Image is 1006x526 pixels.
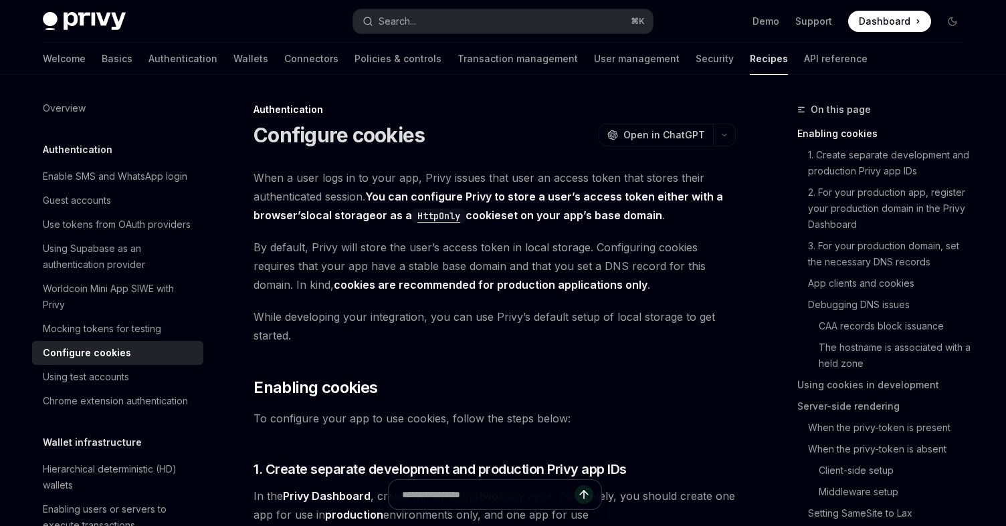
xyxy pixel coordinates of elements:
a: Client-side setup [797,460,974,481]
a: Enable SMS and WhatsApp login [32,164,203,188]
a: Authentication [148,43,217,75]
a: API reference [804,43,868,75]
a: Chrome extension authentication [32,389,203,413]
a: 2. For your production app, register your production domain in the Privy Dashboard [797,182,974,235]
span: Open in ChatGPT [623,128,705,142]
a: Hierarchical deterministic (HD) wallets [32,457,203,497]
a: Using cookies in development [797,374,974,396]
div: Chrome extension authentication [43,393,188,409]
span: Enabling cookies [254,377,377,398]
strong: You can configure Privy to store a user’s access token either with a browser’s or as a set on you... [254,190,723,223]
a: HttpOnlycookie [412,209,501,222]
a: When the privy-token is absent [797,438,974,460]
a: Demo [752,15,779,28]
span: On this page [811,102,871,118]
a: User management [594,43,680,75]
div: Authentication [254,103,736,116]
a: When the privy-token is present [797,417,974,438]
a: Dashboard [848,11,931,32]
h5: Authentication [43,142,112,158]
a: Use tokens from OAuth providers [32,213,203,237]
button: Open in ChatGPT [599,124,713,146]
img: dark logo [43,12,126,31]
a: Using test accounts [32,365,203,389]
a: Support [795,15,832,28]
a: Configure cookies [32,341,203,365]
div: Using Supabase as an authentication provider [43,241,195,273]
input: Ask a question... [402,480,575,509]
button: Send message [575,485,593,504]
a: 3. For your production domain, set the necessary DNS records [797,235,974,273]
a: Policies & controls [355,43,441,75]
a: Overview [32,96,203,120]
a: Transaction management [458,43,578,75]
a: Middleware setup [797,481,974,503]
div: Hierarchical deterministic (HD) wallets [43,461,195,493]
span: When a user logs in to your app, Privy issues that user an access token that stores their authent... [254,168,736,225]
a: Basics [102,43,132,75]
a: CAA records block issuance [797,315,974,337]
a: Mocking tokens for testing [32,317,203,341]
a: Guest accounts [32,188,203,213]
a: Server-side rendering [797,396,974,417]
div: Overview [43,100,86,116]
a: local storage [306,209,376,223]
span: 1. Create separate development and production Privy app IDs [254,460,627,479]
a: Wallets [233,43,268,75]
a: Worldcoin Mini App SIWE with Privy [32,277,203,317]
strong: cookies are recommended for production applications only [334,278,647,291]
button: Toggle dark mode [942,11,963,32]
div: Enable SMS and WhatsApp login [43,168,187,184]
a: Enabling cookies [797,123,974,144]
a: Recipes [750,43,788,75]
a: Security [696,43,734,75]
a: App clients and cookies [797,273,974,294]
a: Connectors [284,43,338,75]
a: 1. Create separate development and production Privy app IDs [797,144,974,182]
div: Search... [379,13,416,29]
a: Setting SameSite to Lax [797,503,974,524]
a: Welcome [43,43,86,75]
a: Debugging DNS issues [797,294,974,315]
span: To configure your app to use cookies, follow the steps below: [254,409,736,428]
h5: Wallet infrastructure [43,434,142,450]
a: Using Supabase as an authentication provider [32,237,203,277]
div: Mocking tokens for testing [43,321,161,337]
div: Use tokens from OAuth providers [43,217,191,233]
div: Configure cookies [43,345,131,361]
button: Search...⌘K [353,9,653,33]
div: Using test accounts [43,369,129,385]
a: The hostname is associated with a held zone [797,337,974,374]
span: While developing your integration, you can use Privy’s default setup of local storage to get star... [254,307,736,345]
div: Worldcoin Mini App SIWE with Privy [43,281,195,313]
span: ⌘ K [631,16,645,27]
span: By default, Privy will store the user’s access token in local storage. Configuring cookies requir... [254,238,736,294]
h1: Configure cookies [254,123,425,147]
span: Dashboard [859,15,910,28]
code: HttpOnly [412,209,466,223]
div: Guest accounts [43,192,111,209]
